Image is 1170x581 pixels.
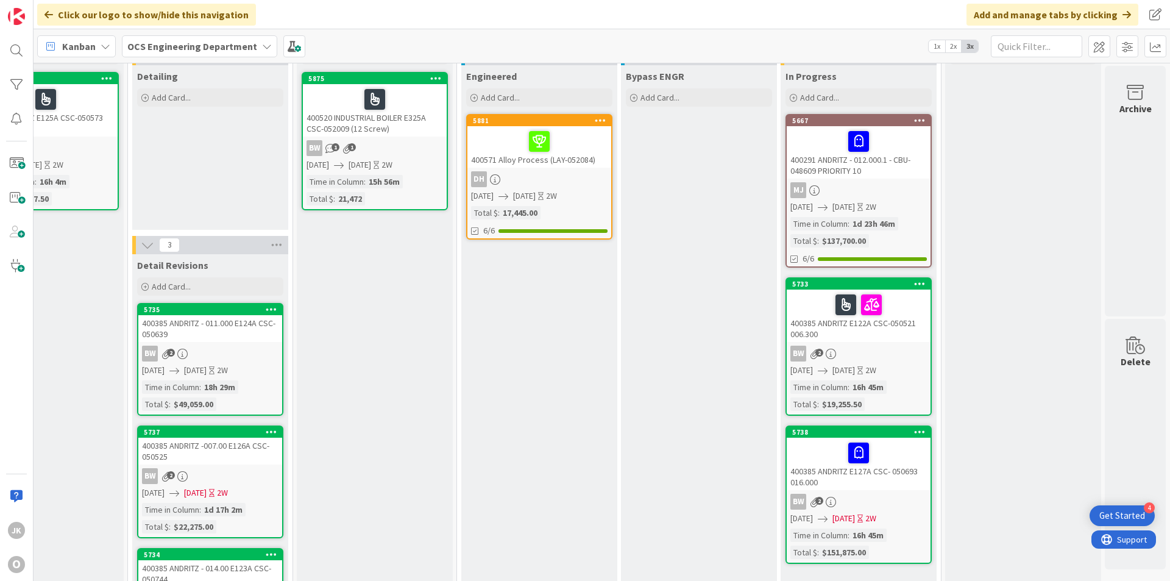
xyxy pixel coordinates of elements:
[142,520,169,533] div: Total $
[785,426,932,564] a: 5738400385 ANDRITZ E127A CSC- 050693 016.000BW[DATE][DATE]2WTime in Column:16h 45mTotal $:$151,87...
[962,40,978,52] span: 3x
[790,397,817,411] div: Total $
[8,8,25,25] img: Visit kanbanzone.com
[792,280,931,288] div: 5733
[513,190,536,202] span: [DATE]
[849,217,898,230] div: 1d 23h 46m
[331,143,339,151] span: 1
[1121,354,1150,369] div: Delete
[787,290,931,342] div: 400385 ANDRITZ E122A CSC-050521 006.300
[817,546,819,559] span: :
[785,114,932,268] a: 5667400291 ANDRITZ - 012.000.1 - CBU-048609 PRIORITY 10MJ[DATE][DATE]2WTime in Column:1d 23h 46mT...
[792,428,931,437] div: 5738
[790,217,848,230] div: Time in Column
[159,238,180,252] span: 3
[169,520,171,533] span: :
[787,279,931,290] div: 5733
[815,349,823,357] span: 2
[138,304,282,315] div: 5735
[800,92,839,103] span: Add Card...
[1099,510,1145,522] div: Get Started
[184,364,207,377] span: [DATE]
[803,252,814,265] span: 6/6
[471,190,494,202] span: [DATE]
[138,315,282,342] div: 400385 ANDRITZ - 011.000 E124A CSC- 050639
[142,397,169,411] div: Total $
[787,115,931,179] div: 5667400291 ANDRITZ - 012.000.1 - CBU-048609 PRIORITY 10
[787,494,931,510] div: BW
[26,2,55,16] span: Support
[790,380,848,394] div: Time in Column
[142,380,199,394] div: Time in Column
[335,192,365,205] div: 21,472
[483,224,495,237] span: 6/6
[785,70,837,82] span: In Progress
[467,115,611,168] div: 5881400571 Alloy Process (LAY-052084)
[37,175,69,188] div: 16h 4m
[137,259,208,271] span: Detail Revisions
[303,73,447,137] div: 5875400520 INDUSTRIAL BOILER E325A CSC-052009 (12 Screw)
[152,92,191,103] span: Add Card...
[832,512,855,525] span: [DATE]
[991,35,1082,57] input: Quick Filter...
[819,234,869,248] div: $137,700.00
[787,126,931,179] div: 400291 ANDRITZ - 012.000.1 - CBU-048609 PRIORITY 10
[142,346,158,362] div: BW
[945,40,962,52] span: 2x
[832,364,855,377] span: [DATE]
[171,397,216,411] div: $49,059.00
[467,126,611,168] div: 400571 Alloy Process (LAY-052084)
[848,529,849,542] span: :
[199,503,201,516] span: :
[790,512,813,525] span: [DATE]
[303,140,447,156] div: BW
[865,512,876,525] div: 2W
[152,281,191,292] span: Add Card...
[138,427,282,465] div: 5737400385 ANDRITZ -007.00 E126A CSC-050525
[865,364,876,377] div: 2W
[500,206,541,219] div: 17,445.00
[37,4,256,26] div: Click our logo to show/hide this navigation
[790,546,817,559] div: Total $
[792,116,931,125] div: 5667
[303,73,447,84] div: 5875
[790,529,848,542] div: Time in Column
[349,159,371,171] span: [DATE]
[546,190,557,202] div: 2W
[626,70,684,82] span: Bypass ENGR
[817,397,819,411] span: :
[144,305,282,314] div: 5735
[819,397,865,411] div: $19,255.50
[1090,505,1155,526] div: Open Get Started checklist, remaining modules: 4
[52,159,63,171] div: 2W
[498,206,500,219] span: :
[137,70,178,82] span: Detailing
[138,438,282,465] div: 400385 ANDRITZ -007.00 E126A CSC-050525
[1119,101,1152,116] div: Archive
[62,39,96,54] span: Kanban
[787,427,931,438] div: 5738
[138,304,282,342] div: 5735400385 ANDRITZ - 011.000 E124A CSC- 050639
[481,92,520,103] span: Add Card...
[138,549,282,560] div: 5734
[849,529,887,542] div: 16h 45m
[785,277,932,416] a: 5733400385 ANDRITZ E122A CSC-050521 006.300BW[DATE][DATE]2WTime in Column:16h 45mTotal $:$19,255.50
[138,468,282,484] div: BW
[307,175,364,188] div: Time in Column
[381,159,392,171] div: 2W
[787,115,931,126] div: 5667
[307,159,329,171] span: [DATE]
[138,427,282,438] div: 5737
[35,175,37,188] span: :
[333,192,335,205] span: :
[848,217,849,230] span: :
[217,364,228,377] div: 2W
[466,70,517,82] span: Engineered
[303,84,447,137] div: 400520 INDUSTRIAL BOILER E325A CSC-052009 (12 Screw)
[8,522,25,539] div: JK
[366,175,403,188] div: 15h 56m
[471,206,498,219] div: Total $
[787,182,931,198] div: MJ
[137,426,283,538] a: 5737400385 ANDRITZ -007.00 E126A CSC-050525BW[DATE][DATE]2WTime in Column:1d 17h 2mTotal $:$22,27...
[849,380,887,394] div: 16h 45m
